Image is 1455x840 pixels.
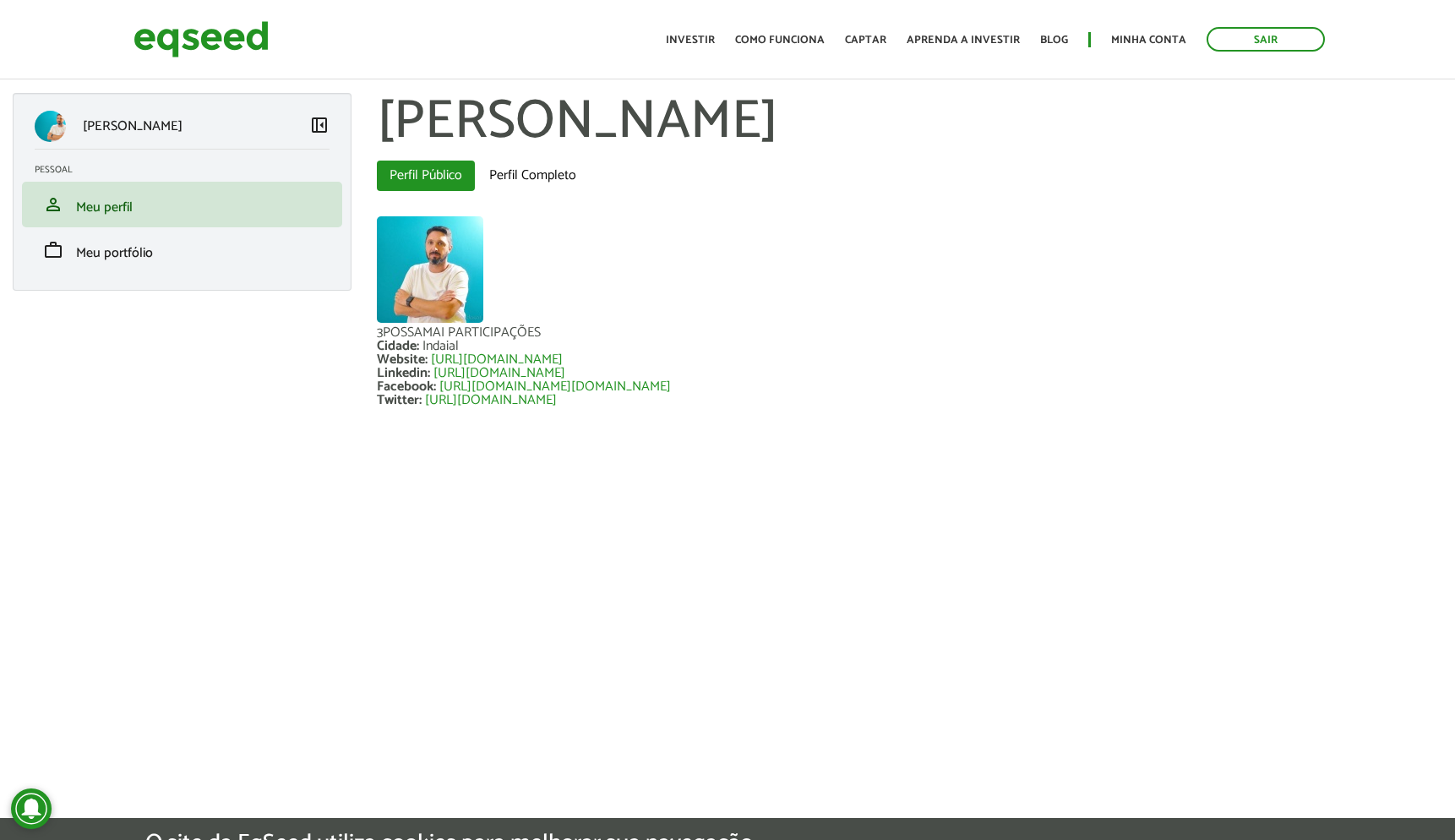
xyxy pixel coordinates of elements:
[76,196,133,219] span: Meu perfil
[309,115,330,139] a: Colapsar menu
[425,394,557,407] a: [URL][DOMAIN_NAME]
[35,194,330,215] a: personMeu perfil
[377,367,433,380] div: Linkedin
[377,340,422,353] div: Cidade
[422,340,459,353] div: Indaial
[377,93,1443,152] h1: [PERSON_NAME]
[76,242,153,265] span: Meu portfólio
[425,348,428,371] span: :
[1040,35,1068,46] a: Blog
[43,240,63,260] span: work
[735,35,825,46] a: Como funciona
[1207,27,1325,52] a: Sair
[419,389,422,412] span: :
[907,35,1020,46] a: Aprenda a investir
[1111,35,1186,46] a: Minha conta
[417,335,419,357] span: :
[377,161,475,191] a: Perfil Público
[377,380,439,394] div: Facebook
[43,194,63,215] span: person
[35,165,342,175] h2: Pessoal
[22,227,342,273] li: Meu portfólio
[309,115,330,135] span: left_panel_close
[83,118,183,134] p: [PERSON_NAME]
[845,35,886,46] a: Captar
[666,35,715,46] a: Investir
[377,326,1443,340] div: 3POSSAMAI PARTICIPAÇÕES
[431,353,563,367] a: [URL][DOMAIN_NAME]
[477,161,589,191] a: Perfil Completo
[428,362,430,385] span: :
[35,240,330,260] a: workMeu portfólio
[439,380,671,394] a: [URL][DOMAIN_NAME][DOMAIN_NAME]
[433,375,436,398] span: :
[134,17,269,62] img: EqSeed
[377,394,425,407] div: Twitter
[377,216,483,323] a: Ver perfil do usuário.
[22,182,342,227] li: Meu perfil
[377,216,483,323] img: Foto de Jean Carlos Possamai
[377,353,431,367] div: Website
[433,367,565,380] a: [URL][DOMAIN_NAME]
